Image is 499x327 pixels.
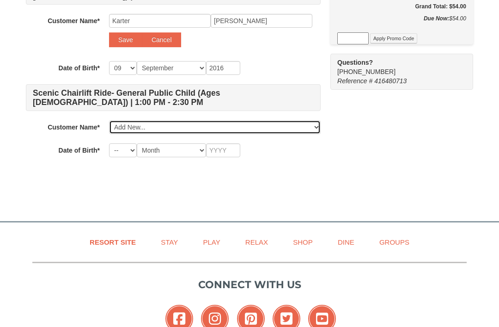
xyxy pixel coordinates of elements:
span: Reference # [337,77,372,85]
button: Save [109,32,142,47]
a: Relax [234,232,280,253]
input: First Name [109,14,211,28]
h5: Grand Total: $54.00 [337,2,466,11]
a: Dine [326,232,366,253]
span: 416480713 [374,77,407,85]
span: [PHONE_NUMBER] [337,58,456,75]
div: $54.00 [337,14,466,32]
strong: Questions? [337,59,373,66]
strong: Customer Name* [48,123,100,131]
a: Groups [368,232,421,253]
input: YYYY [206,143,240,157]
input: Last Name [211,14,312,28]
input: YYYY [206,61,240,75]
strong: Customer Name* [48,17,100,25]
a: Shop [281,232,324,253]
a: Play [191,232,231,253]
a: Stay [149,232,189,253]
strong: Date of Birth* [59,147,100,154]
a: Resort Site [78,232,147,253]
strong: Due Now: [424,15,449,22]
button: Cancel [142,32,181,47]
h4: Scenic Chairlift Ride- General Public Child (Ages [DEMOGRAPHIC_DATA]) | 1:00 PM - 2:30 PM [26,84,321,111]
p: Connect with us [32,277,467,292]
strong: Date of Birth* [59,64,100,72]
button: Apply Promo Code [370,33,417,43]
